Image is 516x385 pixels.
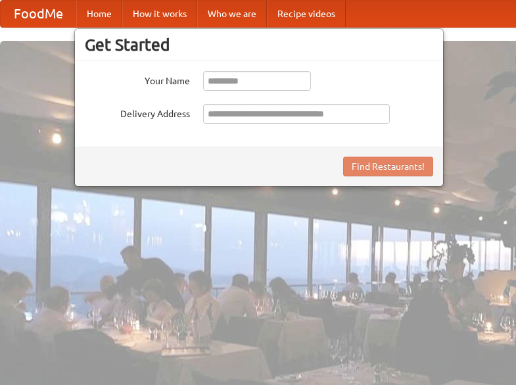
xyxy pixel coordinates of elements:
[122,1,197,27] a: How it works
[343,157,433,176] button: Find Restaurants!
[85,35,433,55] h3: Get Started
[85,104,190,120] label: Delivery Address
[85,71,190,88] label: Your Name
[76,1,122,27] a: Home
[197,1,267,27] a: Who we are
[267,1,346,27] a: Recipe videos
[1,1,76,27] a: FoodMe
